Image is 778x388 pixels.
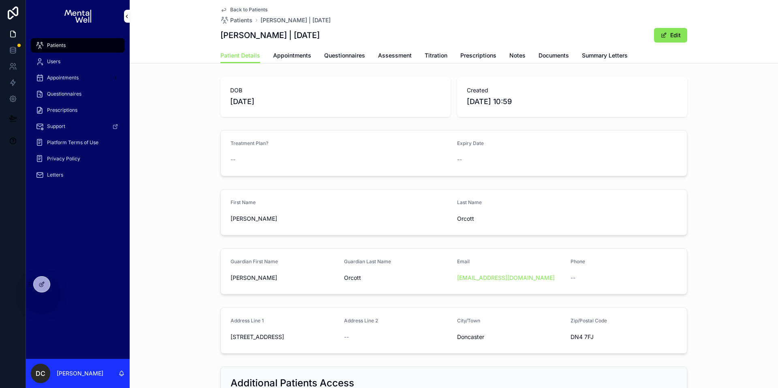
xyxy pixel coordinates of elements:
a: Appointments [31,70,125,85]
a: Users [31,54,125,69]
span: Treatment Plan? [231,140,268,146]
span: Appointments [47,75,79,81]
span: Patients [47,42,66,49]
span: [PERSON_NAME] [231,215,451,223]
p: [PERSON_NAME] [57,369,103,377]
a: Titration [425,48,447,64]
span: Appointments [273,51,311,60]
a: Questionnaires [31,87,125,101]
span: Questionnaires [324,51,365,60]
a: Patients [220,16,252,24]
span: [PERSON_NAME] [231,274,338,282]
a: [EMAIL_ADDRESS][DOMAIN_NAME] [457,274,555,282]
span: [STREET_ADDRESS] [231,333,338,341]
span: Last Name [457,199,482,205]
span: Phone [571,258,585,264]
div: scrollable content [26,32,130,193]
span: -- [457,156,462,164]
span: Notes [509,51,526,60]
span: DN4 7FJ [571,333,678,341]
span: Support [47,123,65,130]
span: Assessment [378,51,412,60]
span: DOB [230,86,441,94]
span: Email [457,258,470,264]
span: Patients [230,16,252,24]
span: Questionnaires [47,91,81,97]
a: Summary Letters [582,48,628,64]
span: -- [344,333,349,341]
span: Guardian First Name [231,258,278,264]
span: Privacy Policy [47,156,80,162]
span: Orcott [457,215,564,223]
a: Letters [31,168,125,182]
a: Questionnaires [324,48,365,64]
span: Back to Patients [230,6,267,13]
span: Address Line 1 [231,318,264,324]
a: Patient Details [220,48,260,64]
span: Summary Letters [582,51,628,60]
span: -- [571,274,575,282]
span: Doncaster [457,333,564,341]
span: Prescriptions [47,107,77,113]
span: Prescriptions [460,51,496,60]
a: Support [31,119,125,134]
span: Zip/Postal Code [571,318,607,324]
a: Notes [509,48,526,64]
span: Users [47,58,60,65]
span: First Name [231,199,256,205]
span: -- [231,156,235,164]
span: Documents [539,51,569,60]
a: Prescriptions [31,103,125,117]
h1: [PERSON_NAME] | [DATE] [220,30,320,41]
a: Prescriptions [460,48,496,64]
img: App logo [64,10,91,23]
span: City/Town [457,318,480,324]
span: Created [467,86,678,94]
span: Patient Details [220,51,260,60]
span: Guardian Last Name [344,258,391,264]
span: [DATE] 10:59 [467,96,678,107]
a: Assessment [378,48,412,64]
a: Platform Terms of Use [31,135,125,150]
span: Titration [425,51,447,60]
span: Address Line 2 [344,318,378,324]
span: Orcott [344,274,451,282]
a: Back to Patients [220,6,267,13]
a: [PERSON_NAME] | [DATE] [261,16,331,24]
button: Edit [654,28,687,43]
a: Appointments [273,48,311,64]
a: Privacy Policy [31,151,125,166]
span: Platform Terms of Use [47,139,98,146]
span: Letters [47,172,63,178]
span: DC [36,369,45,378]
a: Documents [539,48,569,64]
a: Patients [31,38,125,53]
span: Expiry Date [457,140,484,146]
span: [DATE] [230,96,441,107]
